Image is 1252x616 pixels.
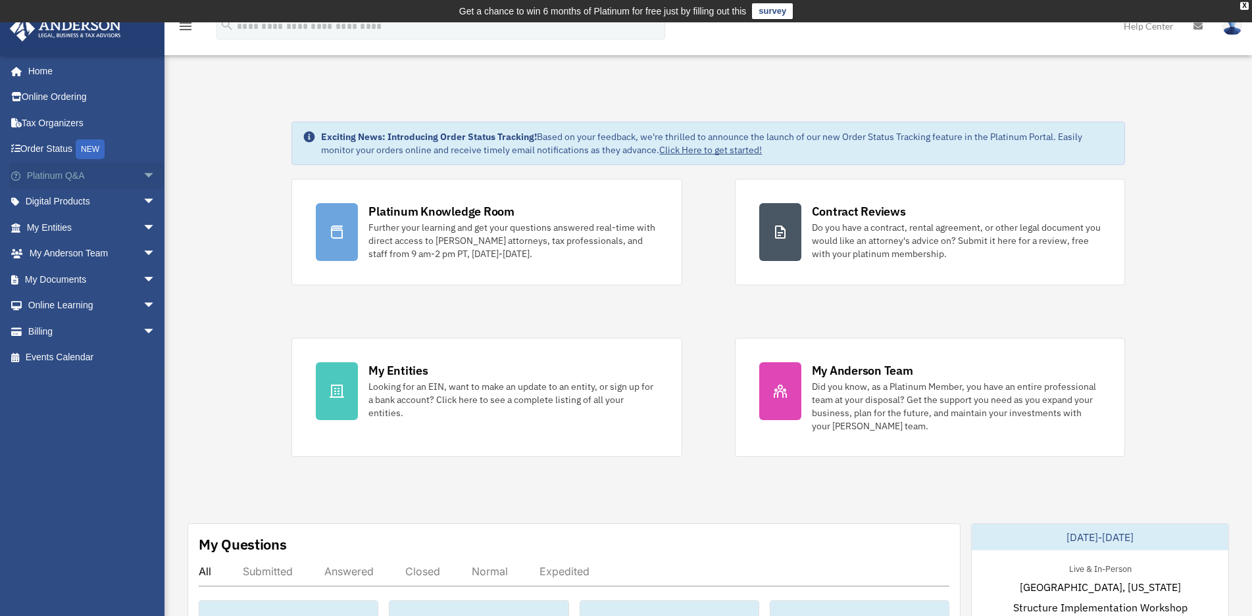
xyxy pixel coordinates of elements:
span: arrow_drop_down [143,189,169,216]
a: menu [178,23,193,34]
a: Tax Organizers [9,110,176,136]
div: Platinum Knowledge Room [368,203,514,220]
div: Closed [405,565,440,578]
img: Anderson Advisors Platinum Portal [6,16,125,41]
a: Click Here to get started! [659,144,762,156]
i: menu [178,18,193,34]
div: Further your learning and get your questions answered real-time with direct access to [PERSON_NAM... [368,221,657,260]
div: Normal [472,565,508,578]
a: Platinum Q&Aarrow_drop_down [9,162,176,189]
a: Platinum Knowledge Room Further your learning and get your questions answered real-time with dire... [291,179,682,285]
div: [DATE]-[DATE] [972,524,1228,550]
div: Looking for an EIN, want to make an update to an entity, or sign up for a bank account? Click her... [368,380,657,419]
i: search [220,18,234,32]
a: Contract Reviews Do you have a contract, rental agreement, or other legal document you would like... [735,179,1125,285]
span: arrow_drop_down [143,318,169,345]
a: Home [9,58,169,84]
div: Submitted [243,565,293,578]
a: My Anderson Teamarrow_drop_down [9,241,176,267]
span: [GEOGRAPHIC_DATA], [US_STATE] [1020,579,1181,595]
div: Based on your feedback, we're thrilled to announce the launch of our new Order Status Tracking fe... [321,130,1113,156]
a: Order StatusNEW [9,136,176,163]
a: Digital Productsarrow_drop_down [9,189,176,215]
div: Contract Reviews [812,203,906,220]
div: My Questions [199,534,287,554]
span: arrow_drop_down [143,293,169,320]
span: arrow_drop_down [143,266,169,293]
span: arrow_drop_down [143,214,169,241]
span: arrow_drop_down [143,241,169,268]
img: User Pic [1222,16,1242,36]
strong: Exciting News: Introducing Order Status Tracking! [321,131,537,143]
div: NEW [76,139,105,159]
div: My Anderson Team [812,362,913,379]
a: Online Ordering [9,84,176,110]
div: My Entities [368,362,428,379]
div: Get a chance to win 6 months of Platinum for free just by filling out this [459,3,747,19]
a: Billingarrow_drop_down [9,318,176,344]
div: Answered [324,565,374,578]
a: Events Calendar [9,344,176,371]
div: Did you know, as a Platinum Member, you have an entire professional team at your disposal? Get th... [812,380,1101,433]
a: My Anderson Team Did you know, as a Platinum Member, you have an entire professional team at your... [735,338,1125,457]
div: close [1240,2,1249,10]
span: Structure Implementation Workshop [1013,600,1188,615]
a: My Documentsarrow_drop_down [9,266,176,293]
a: My Entitiesarrow_drop_down [9,214,176,241]
div: Do you have a contract, rental agreement, or other legal document you would like an attorney's ad... [812,221,1101,260]
div: Live & In-Person [1059,561,1142,575]
a: Online Learningarrow_drop_down [9,293,176,319]
a: My Entities Looking for an EIN, want to make an update to an entity, or sign up for a bank accoun... [291,338,682,457]
div: All [199,565,211,578]
a: survey [752,3,793,19]
span: arrow_drop_down [143,162,169,189]
div: Expedited [539,565,589,578]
